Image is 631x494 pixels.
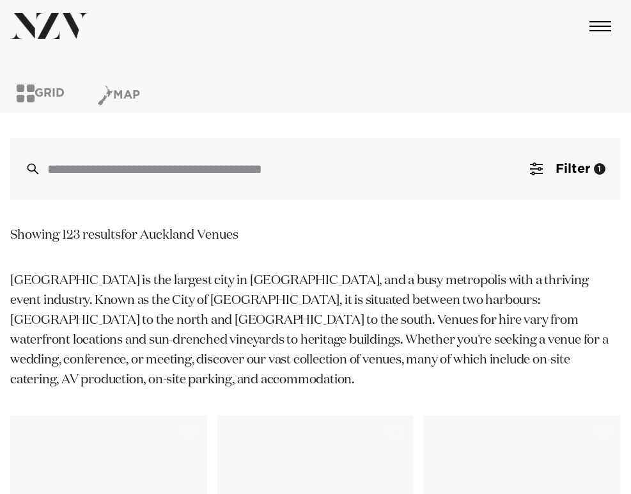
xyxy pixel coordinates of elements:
span: Filter [556,163,590,175]
p: [GEOGRAPHIC_DATA] is the largest city in [GEOGRAPHIC_DATA], and a busy metropolis with a thriving... [10,271,621,390]
button: Filter1 [515,138,621,200]
div: 1 [594,163,605,175]
button: Grid [13,84,68,113]
span: for Auckland Venues [121,228,238,241]
div: Showing 123 results [10,225,238,245]
button: Map [94,84,144,113]
img: nzv-logo.png [10,13,88,39]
